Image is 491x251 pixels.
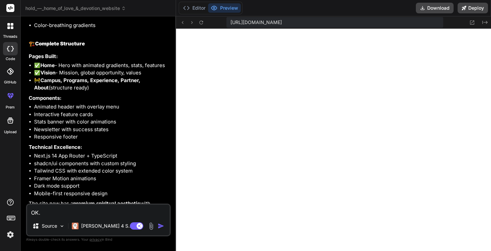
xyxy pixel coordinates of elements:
[34,77,140,91] strong: Campus, Programs, Experience, Partner, About
[180,3,208,13] button: Editor
[29,144,82,150] strong: Technical Excellence:
[6,104,15,110] label: prem
[59,223,65,229] img: Pick Models
[34,175,169,183] li: Framer Motion animations
[29,200,169,230] p: The site now has a with sophisticated color animations, beautiful typography hierarchy, and engag...
[34,167,169,175] li: Tailwind CSS with extended color system
[26,236,171,243] p: Always double-check its answers. Your in Bind
[147,222,155,230] img: attachment
[5,229,16,240] img: settings
[34,62,169,69] li: ✅ - Hero with animated gradients, stats, features
[158,223,164,229] img: icon
[34,152,169,160] li: Next.js 14 App Router + TypeScript
[208,3,241,13] button: Preview
[4,79,16,85] label: GitHub
[90,237,102,241] span: privacy
[35,40,85,47] strong: Complete Structure
[40,69,55,76] strong: Vision
[72,223,78,229] img: Claude 4 Sonnet
[25,5,126,12] span: hold_—_home_of_love_&_devotion_website
[230,19,282,26] span: [URL][DOMAIN_NAME]
[73,200,140,207] strong: premium spiritual aesthetic
[34,190,169,198] li: Mobile-first responsive design
[34,77,169,92] li: 🚧 (structure ready)
[34,111,169,118] li: Interactive feature cards
[176,29,491,251] iframe: Preview
[42,223,57,229] p: Source
[40,62,55,68] strong: Home
[29,53,58,59] strong: Pages Built:
[34,126,169,134] li: Newsletter with success states
[458,3,488,13] button: Deploy
[6,56,15,62] label: code
[34,22,169,29] li: Color-breathing gradients
[416,3,454,13] button: Download
[34,69,169,77] li: ✅ - Mission, global opportunity, values
[34,103,169,111] li: Animated header with overlay menu
[29,40,169,48] h2: 🏗️
[34,133,169,141] li: Responsive footer
[34,118,169,126] li: Stats banner with color animations
[34,160,169,168] li: shadcn/ui components with custom styling
[3,34,17,39] label: threads
[4,129,17,135] label: Upload
[29,95,61,101] strong: Components:
[34,182,169,190] li: Dark mode support
[81,223,131,229] p: [PERSON_NAME] 4 S..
